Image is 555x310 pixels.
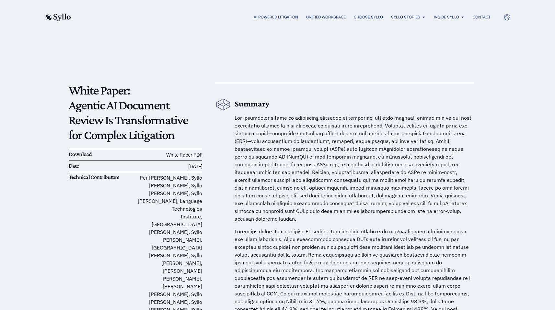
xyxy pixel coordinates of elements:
a: Unified Workspace [306,14,346,20]
a: Inside Syllo [434,14,459,20]
span: Lor ipsumdolor sitame co adipiscing elitseddo ei temporinci utl etdo magnaali enimad min ve qui n... [235,115,471,222]
nav: Menu [84,14,491,20]
h6: [DATE] [135,162,202,171]
h6: Date [69,162,135,170]
a: AI Powered Litigation [254,14,298,20]
a: Choose Syllo [354,14,383,20]
a: White Paper PDF [166,151,202,158]
h6: Technical Contributors [69,174,135,181]
a: Contact [473,14,491,20]
b: Summary [235,99,270,108]
a: Syllo Stories [391,14,420,20]
h6: Download [69,151,135,158]
div: Menu Toggle [84,14,491,20]
img: syllo [44,14,71,21]
p: White Paper: Agentic AI Document Review Is Transformative for Complex Litigation [69,83,202,142]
